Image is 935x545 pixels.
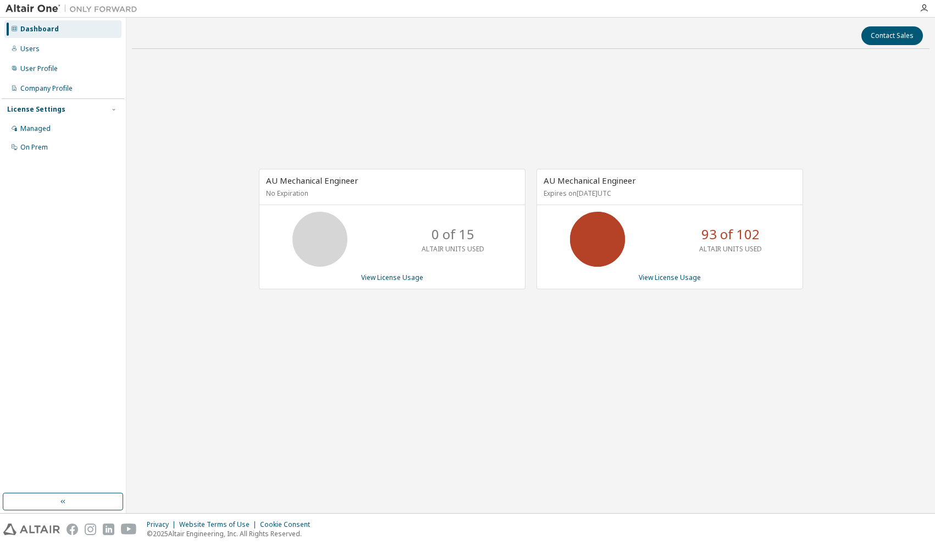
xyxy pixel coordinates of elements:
p: 0 of 15 [431,225,474,244]
div: Dashboard [20,25,59,34]
div: Website Terms of Use [179,520,260,529]
div: Privacy [147,520,179,529]
div: Users [20,45,40,53]
div: Company Profile [20,84,73,93]
div: On Prem [20,143,48,152]
img: facebook.svg [67,524,78,535]
img: youtube.svg [121,524,137,535]
p: ALTAIR UNITS USED [699,244,762,254]
p: Expires on [DATE] UTC [544,189,793,198]
p: ALTAIR UNITS USED [422,244,484,254]
p: No Expiration [266,189,516,198]
span: AU Mechanical Engineer [544,175,636,186]
div: Managed [20,124,51,133]
div: Cookie Consent [260,520,317,529]
a: View License Usage [361,273,423,282]
p: 93 of 102 [701,225,760,244]
div: License Settings [7,105,65,114]
span: AU Mechanical Engineer [266,175,358,186]
img: altair_logo.svg [3,524,60,535]
img: Altair One [5,3,143,14]
a: View License Usage [639,273,701,282]
button: Contact Sales [861,26,923,45]
img: linkedin.svg [103,524,114,535]
p: © 2025 Altair Engineering, Inc. All Rights Reserved. [147,529,317,538]
img: instagram.svg [85,524,96,535]
div: User Profile [20,64,58,73]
